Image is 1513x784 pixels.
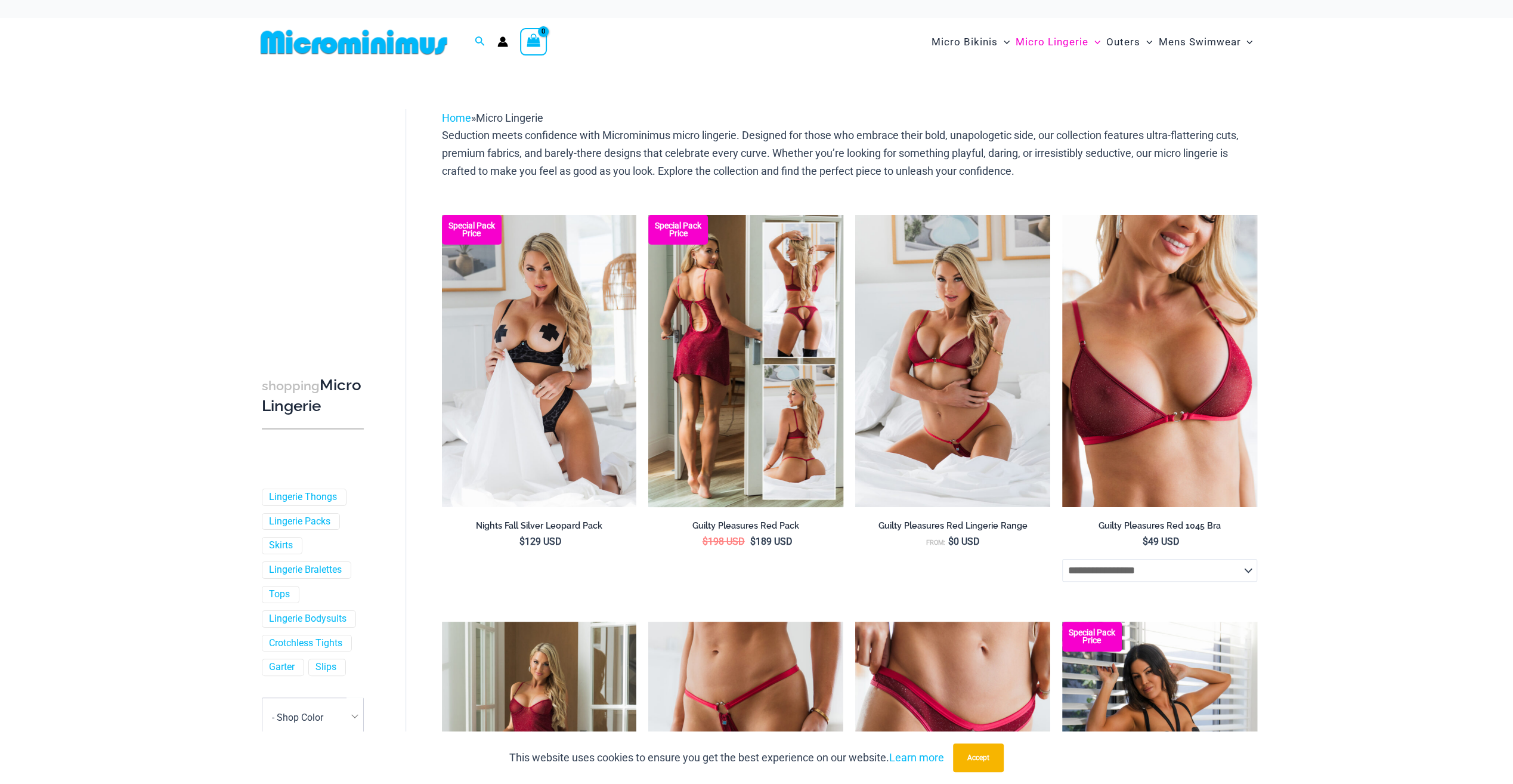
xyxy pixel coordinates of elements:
h2: Guilty Pleasures Red 1045 Bra [1062,520,1257,532]
a: Nights Fall Silver Leopard 1036 Bra 6046 Thong 09v2 Nights Fall Silver Leopard 1036 Bra 6046 Thon... [442,215,637,507]
span: shopping [262,378,320,393]
span: Menu Toggle [1088,27,1100,57]
p: This website uses cookies to ensure you get the best experience on our website. [509,749,944,767]
bdi: 0 USD [948,536,979,547]
h2: Guilty Pleasures Red Lingerie Range [855,520,1050,532]
nav: Site Navigation [927,22,1258,62]
span: Outers [1106,27,1140,57]
span: Menu Toggle [1240,27,1252,57]
a: Skirts [269,539,293,552]
a: Lingerie Thongs [269,491,337,504]
a: Account icon link [497,36,508,47]
a: Lingerie Packs [269,516,330,528]
a: Learn more [889,751,944,764]
span: $ [1143,536,1148,547]
a: View Shopping Cart, empty [520,28,547,55]
bdi: 189 USD [750,536,793,547]
b: Special Pack Price [442,222,502,237]
b: Special Pack Price [648,222,708,237]
a: Guilty Pleasures Red Lingerie Range [855,520,1050,536]
a: Mens SwimwearMenu ToggleMenu Toggle [1155,24,1255,60]
img: Nights Fall Silver Leopard 1036 Bra 6046 Thong 09v2 [442,215,637,507]
span: - Shop Color [272,712,323,723]
a: Micro LingerieMenu ToggleMenu Toggle [1013,24,1103,60]
b: Special Pack Price [1062,629,1122,644]
a: Slips [315,661,336,674]
span: Micro Lingerie [1016,27,1088,57]
span: - Shop Color [262,698,363,736]
iframe: TrustedSite Certified [262,100,369,338]
span: Micro Bikinis [932,27,998,57]
span: $ [750,536,756,547]
a: Crotchless Tights [269,637,342,650]
a: Guilty Pleasures Red 1045 Bra [1062,520,1257,536]
img: Guilty Pleasures Red 1045 Bra 689 Micro 05 [855,215,1050,507]
span: Menu Toggle [1140,27,1152,57]
a: OutersMenu ToggleMenu Toggle [1103,24,1155,60]
a: Guilty Pleasures Red 1045 Bra 01Guilty Pleasures Red 1045 Bra 02Guilty Pleasures Red 1045 Bra 02 [1062,215,1257,507]
img: Guilty Pleasures Red Collection Pack B [648,215,843,507]
span: Menu Toggle [998,27,1010,57]
span: - Shop Color [262,697,364,737]
span: $ [519,536,525,547]
a: Search icon link [475,35,485,50]
span: Micro Lingerie [476,112,543,124]
span: Mens Swimwear [1158,27,1240,57]
a: Nights Fall Silver Leopard Pack [442,520,637,536]
a: Home [442,112,471,124]
button: Accept [953,743,1004,772]
h2: Nights Fall Silver Leopard Pack [442,520,637,532]
p: Seduction meets confidence with Microminimus micro lingerie. Designed for those who embrace their... [442,126,1257,180]
bdi: 49 USD [1143,536,1180,547]
img: MM SHOP LOGO FLAT [256,29,452,55]
span: $ [703,536,708,547]
a: Guilty Pleasures Red Pack [648,520,843,536]
h2: Guilty Pleasures Red Pack [648,520,843,532]
a: Lingerie Bralettes [269,564,342,576]
span: $ [948,536,953,547]
a: Guilty Pleasures Red 1045 Bra 689 Micro 05Guilty Pleasures Red 1045 Bra 689 Micro 06Guilty Pleasu... [855,215,1050,507]
a: Guilty Pleasures Red Collection Pack F Guilty Pleasures Red Collection Pack BGuilty Pleasures Red... [648,215,843,507]
a: Garter [269,661,295,674]
a: Tops [269,588,290,601]
bdi: 198 USD [703,536,745,547]
a: Lingerie Bodysuits [269,613,346,625]
span: From: [926,539,945,547]
span: » [442,112,543,124]
h3: Micro Lingerie [262,375,364,416]
img: Guilty Pleasures Red 1045 Bra 01 [1062,215,1257,507]
a: Micro BikinisMenu ToggleMenu Toggle [929,24,1013,60]
bdi: 129 USD [519,536,562,547]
